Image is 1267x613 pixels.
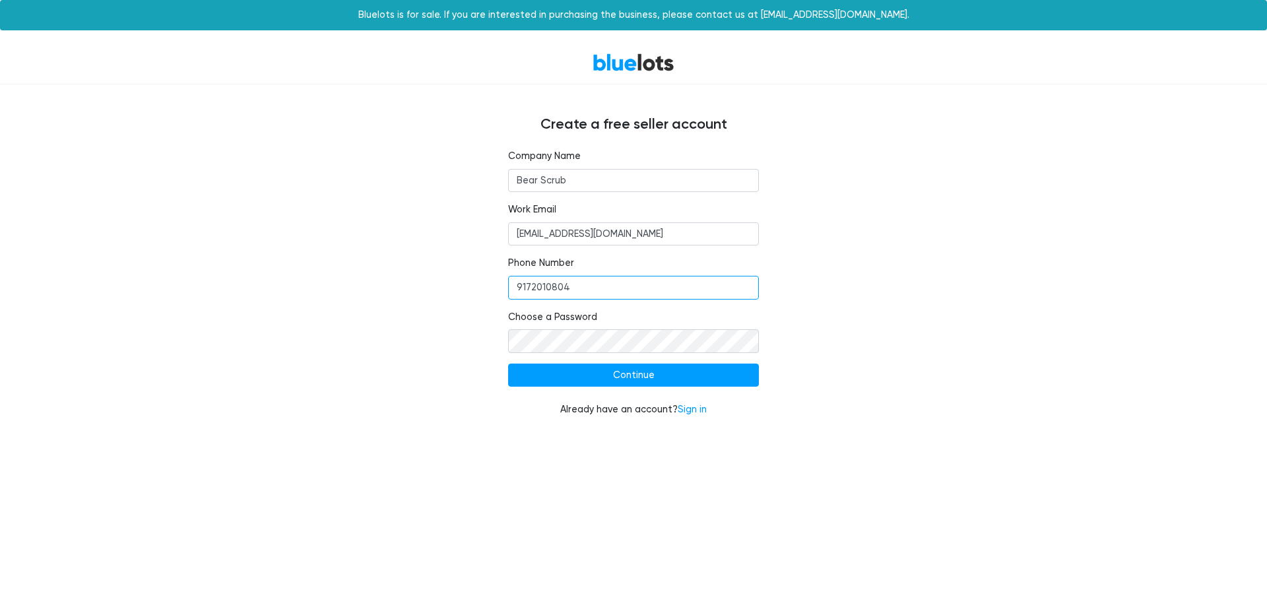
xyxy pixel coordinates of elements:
label: Company Name [508,149,581,164]
input: Work Email [508,222,759,246]
input: Continue [508,364,759,387]
a: Sign in [678,404,707,415]
label: Choose a Password [508,310,597,325]
label: Phone Number [508,256,574,271]
a: BlueLots [593,53,674,72]
label: Work Email [508,203,556,217]
input: Phone Number [508,276,759,300]
div: Already have an account? [508,403,759,417]
input: Company Name [508,169,759,193]
h4: Create a free seller account [238,116,1029,133]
